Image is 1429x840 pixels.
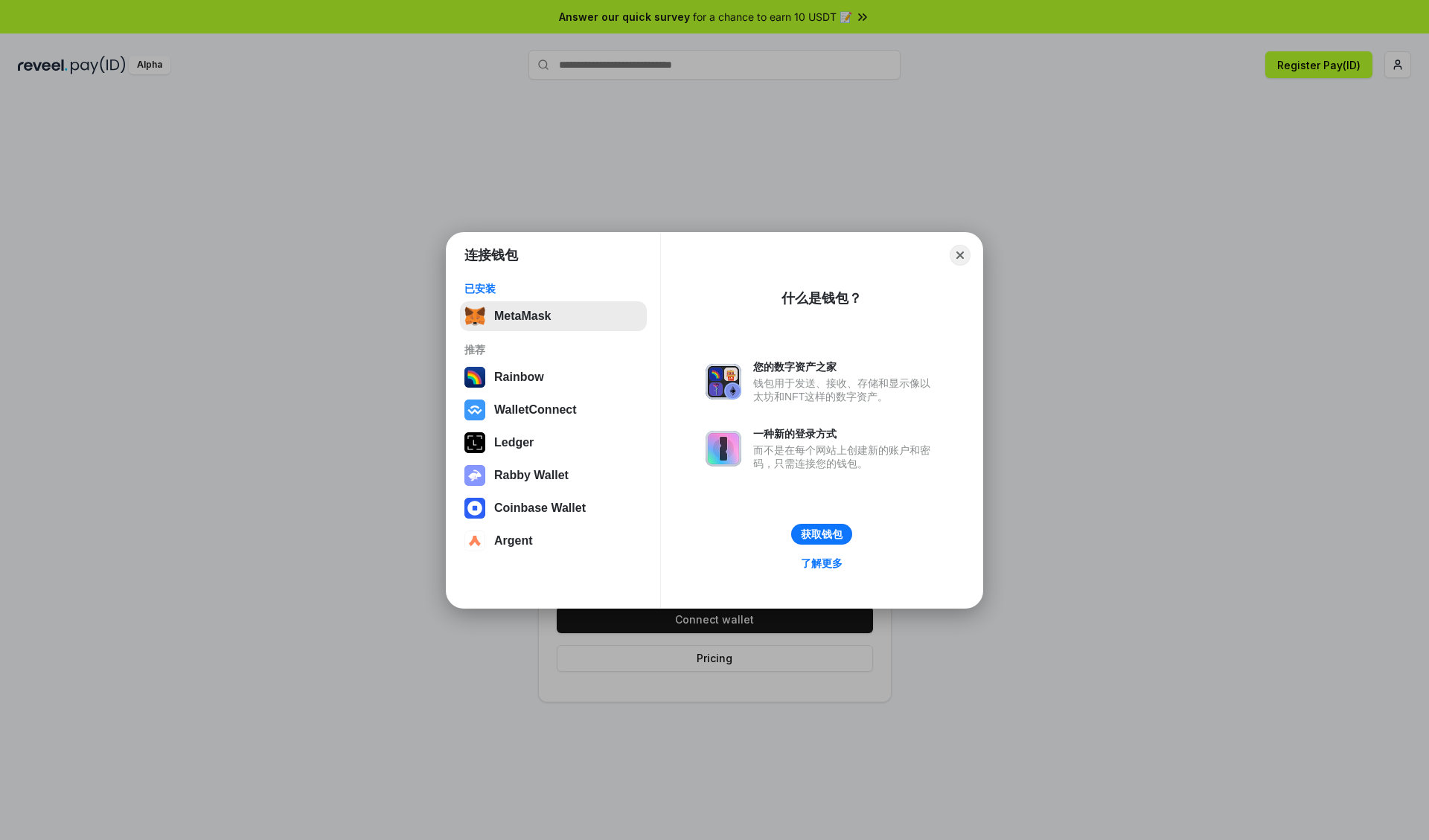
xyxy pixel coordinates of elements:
[494,310,551,323] div: MetaMask
[950,245,971,266] button: Close
[460,362,647,392] button: Rainbow
[460,493,647,523] button: Coinbase Wallet
[460,526,647,556] button: Argent
[460,301,647,331] button: MetaMask
[464,246,518,264] h1: 连接钱包
[464,530,485,551] img: svg+xml,%3Csvg%20width%3D%2228%22%20height%3D%2228%22%20viewBox%3D%220%200%2028%2028%22%20fill%3D...
[464,282,642,295] div: 已安装
[464,343,642,356] div: 推荐
[494,371,544,384] div: Rainbow
[494,436,534,449] div: Ledger
[753,443,938,470] div: 而不是在每个网站上创建新的账户和密码，只需连接您的钱包。
[706,431,741,467] img: svg+xml,%3Csvg%20xmlns%3D%22http%3A%2F%2Fwww.w3.org%2F2000%2Fsvg%22%20fill%3D%22none%22%20viewBox...
[706,364,741,400] img: svg+xml,%3Csvg%20xmlns%3D%22http%3A%2F%2Fwww.w3.org%2F2000%2Fsvg%22%20fill%3D%22none%22%20viewBox...
[464,465,485,486] img: svg+xml,%3Csvg%20xmlns%3D%22http%3A%2F%2Fwww.w3.org%2F2000%2Fsvg%22%20fill%3D%22none%22%20viewBox...
[464,367,485,388] img: svg+xml,%3Csvg%20width%3D%22120%22%20height%3D%22120%22%20viewBox%3D%220%200%20120%20120%22%20fil...
[781,289,862,307] div: 什么是钱包？
[460,461,647,490] button: Rabby Wallet
[464,306,485,327] img: svg+xml,%3Csvg%20fill%3D%22none%22%20height%3D%2233%22%20viewBox%3D%220%200%2035%2033%22%20width%...
[464,432,485,453] img: svg+xml,%3Csvg%20xmlns%3D%22http%3A%2F%2Fwww.w3.org%2F2000%2Fsvg%22%20width%3D%2228%22%20height%3...
[753,360,938,373] div: 您的数字资产之家
[753,376,938,403] div: 钱包用于发送、接收、存储和显示像以太坊和NFT这样的数字资产。
[792,554,851,573] a: 了解更多
[494,469,569,482] div: Rabby Wallet
[801,528,843,541] div: 获取钱包
[791,524,852,545] button: 获取钱包
[464,400,485,420] img: svg+xml,%3Csvg%20width%3D%2228%22%20height%3D%2228%22%20viewBox%3D%220%200%2028%2028%22%20fill%3D...
[753,427,938,440] div: 一种新的登录方式
[801,557,843,570] div: 了解更多
[494,534,533,548] div: Argent
[460,395,647,425] button: WalletConnect
[464,498,485,519] img: svg+xml,%3Csvg%20width%3D%2228%22%20height%3D%2228%22%20viewBox%3D%220%200%2028%2028%22%20fill%3D...
[494,501,586,515] div: Coinbase Wallet
[494,403,577,417] div: WalletConnect
[460,428,647,458] button: Ledger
